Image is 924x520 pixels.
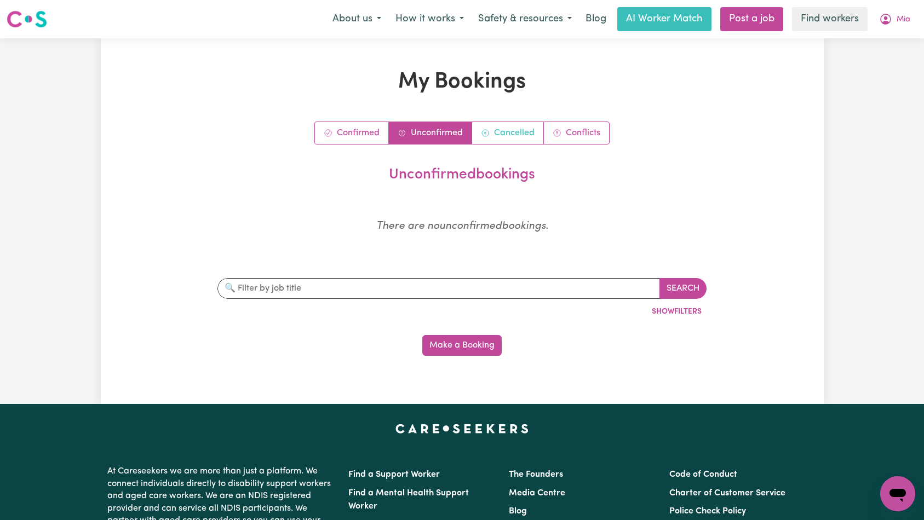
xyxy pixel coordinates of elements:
a: AI Worker Match [617,7,711,31]
a: The Founders [509,470,563,479]
button: Safety & resources [471,8,579,31]
a: Unconfirmed bookings [389,122,472,144]
a: Find workers [792,7,868,31]
button: Make a Booking [422,335,502,356]
em: There are no unconfirmed bookings. [376,221,548,232]
a: Careseekers home page [395,424,529,432]
span: Mia [897,14,910,26]
input: 🔍 Filter by job title [217,278,660,299]
iframe: Button to launch messaging window [880,476,915,511]
span: Show [652,308,674,316]
a: Post a job [720,7,783,31]
h1: My Bookings [168,69,757,95]
button: About us [325,8,388,31]
a: Conflict bookings [544,122,609,144]
a: Blog [579,7,613,31]
a: Code of Conduct [669,470,737,479]
img: Careseekers logo [7,9,47,29]
a: Blog [509,507,527,516]
a: Cancelled bookings [472,122,544,144]
a: Police Check Policy [669,507,746,516]
button: How it works [388,8,471,31]
a: Find a Support Worker [348,470,440,479]
h2: unconfirmed bookings [172,166,753,184]
a: Charter of Customer Service [669,489,785,498]
button: Search [659,278,707,299]
button: My Account [872,8,917,31]
a: Media Centre [509,489,565,498]
a: Find a Mental Health Support Worker [348,489,469,511]
a: Confirmed bookings [315,122,389,144]
button: ShowFilters [647,303,707,320]
a: Careseekers logo [7,7,47,32]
